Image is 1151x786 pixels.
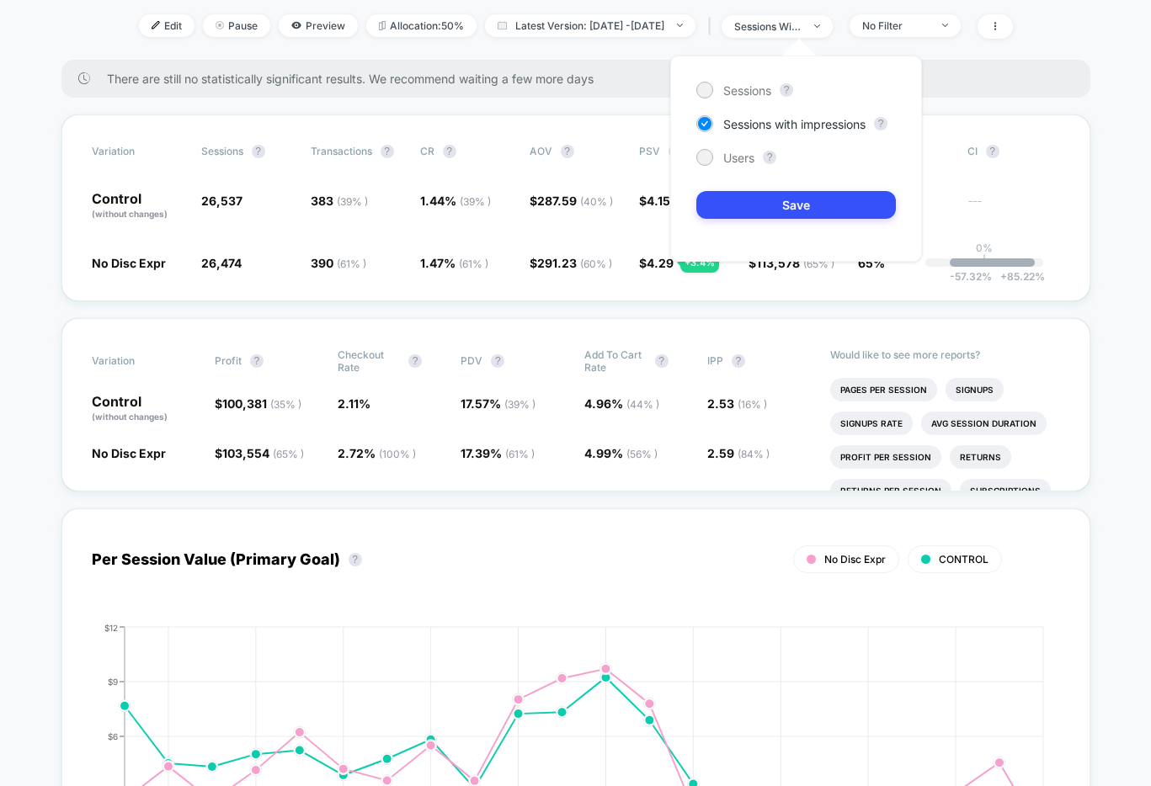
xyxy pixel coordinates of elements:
span: 100,381 [222,396,301,411]
span: ( 40 % ) [580,195,613,208]
img: end [677,24,683,27]
span: 2.72 % [338,446,416,460]
li: Signups [946,378,1004,401]
span: 1.47 % [420,256,488,270]
p: Would like to see more reports? [830,348,1060,361]
span: CR [420,145,434,157]
span: ( 56 % ) [626,448,658,460]
button: ? [732,354,745,368]
button: ? [986,145,999,158]
img: calendar [498,21,507,29]
button: ? [443,145,456,158]
img: edit [152,21,160,29]
span: -57.32 % [950,270,992,283]
span: Sessions [201,145,243,157]
span: Edit [139,14,194,37]
tspan: $9 [108,676,118,686]
span: Sessions [723,83,771,98]
span: PDV [461,354,482,367]
span: + [1000,270,1007,283]
button: ? [763,151,776,164]
button: ? [252,145,265,158]
span: Pause [203,14,270,37]
span: 4.99 % [584,446,658,460]
span: Variation [92,348,184,374]
button: ? [491,354,504,368]
span: $ [639,194,670,208]
li: Returns [950,445,1011,469]
span: 17.39 % [461,446,535,460]
button: ? [349,553,362,566]
span: 2.53 [707,396,767,411]
span: PSV [639,145,660,157]
span: 1.44 % [420,194,491,208]
span: ( 61 % ) [337,258,366,270]
button: ? [381,145,394,158]
button: ? [874,117,887,130]
button: ? [561,145,574,158]
span: 103,554 [222,446,304,460]
span: There are still no statistically significant results. We recommend waiting a few more days [107,72,1057,86]
img: end [814,24,820,28]
span: --- [967,196,1060,220]
span: 287.59 [537,194,613,208]
span: ( 60 % ) [580,258,612,270]
span: Profit [215,354,242,367]
span: $ [215,396,301,411]
p: | [983,254,986,267]
img: rebalance [379,21,386,30]
div: No Filter [862,19,930,32]
span: Sessions with impressions [723,117,866,131]
li: Returns Per Session [830,479,951,502]
button: ? [655,354,669,368]
span: 17.57 % [461,396,536,411]
span: ( 61 % ) [459,258,488,270]
div: sessions with impression [734,20,802,33]
li: Avg Session Duration [921,412,1047,435]
span: $ [530,256,612,270]
span: ( 100 % ) [379,448,416,460]
span: No Disc Expr [92,446,166,460]
span: $ [215,446,304,460]
span: Allocation: 50% [366,14,477,37]
span: 85.22 % [992,270,1045,283]
span: 26,537 [201,194,242,208]
p: 0% [976,242,993,254]
span: 383 [311,194,368,208]
img: end [942,24,948,27]
span: 4.15 [647,194,670,208]
span: IPP [707,354,723,367]
span: ( 39 % ) [337,195,368,208]
span: Preview [279,14,358,37]
span: 4.96 % [584,396,659,411]
tspan: $12 [104,622,118,632]
span: Latest Version: [DATE] - [DATE] [485,14,695,37]
span: Users [723,151,754,165]
span: ( 65 % ) [273,448,304,460]
li: Subscriptions [960,479,1051,502]
p: Control [92,192,184,220]
span: 4.29 [647,256,674,270]
span: 26,474 [201,256,242,270]
span: AOV [530,145,552,157]
button: ? [780,83,793,97]
button: Save [696,191,896,219]
span: $ [639,256,674,270]
span: ( 39 % ) [504,398,536,411]
span: Transactions [311,145,372,157]
span: ( 35 % ) [270,398,301,411]
span: 390 [311,256,366,270]
span: Variation [92,145,184,158]
span: ( 39 % ) [460,195,491,208]
span: No Disc Expr [92,256,166,270]
span: 2.59 [707,446,770,460]
span: $ [530,194,613,208]
span: Checkout Rate [338,348,400,374]
span: CONTROL [939,553,988,566]
img: end [216,21,224,29]
span: (without changes) [92,209,168,219]
p: Control [92,395,198,423]
span: ( 84 % ) [738,448,770,460]
span: ( 16 % ) [738,398,767,411]
li: Signups Rate [830,412,913,435]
